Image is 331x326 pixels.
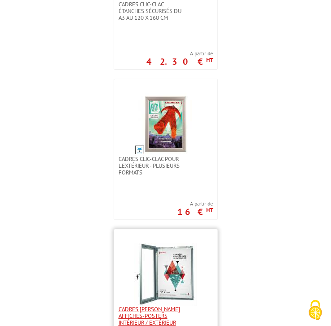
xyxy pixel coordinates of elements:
img: Cookies (fenêtre modale) [304,299,327,322]
span: Cadres Clic-Clac pour l'extérieur - PLUSIEURS FORMATS [119,156,185,176]
sup: HT [206,56,213,64]
img: Cadres vitrines affiches-posters intérieur / extérieur [134,243,197,306]
p: 16 € [177,209,213,214]
span: Cadres [PERSON_NAME] affiches-posters intérieur / extérieur [119,306,185,326]
a: Cadres Clic-Clac pour l'extérieur - PLUSIEURS FORMATS [114,156,217,176]
a: Cadres [PERSON_NAME] affiches-posters intérieur / extérieur [114,306,217,326]
a: Cadres Clic-Clac étanches sécurisés du A3 au 120 x 160 cm [114,1,217,21]
sup: HT [206,206,213,214]
button: Cookies (fenêtre modale) [300,295,331,326]
img: Cadres Clic-Clac pour l'extérieur - PLUSIEURS FORMATS [134,93,197,156]
span: A partir de [177,200,213,207]
p: 42.30 € [146,59,213,64]
span: Cadres Clic-Clac étanches sécurisés du A3 au 120 x 160 cm [119,1,185,21]
span: A partir de [146,50,213,57]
